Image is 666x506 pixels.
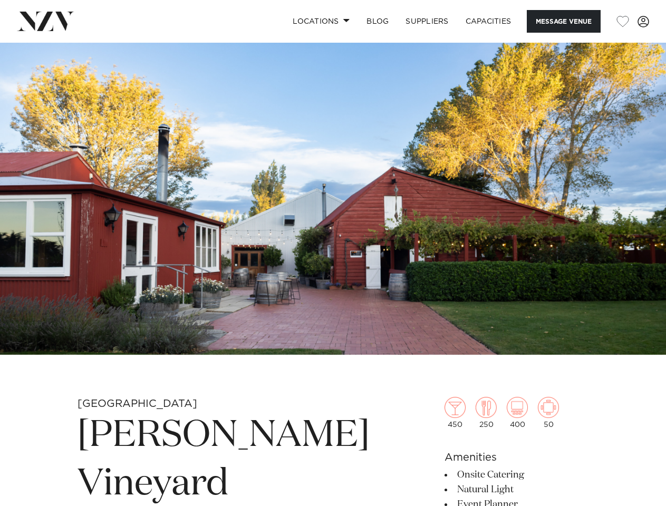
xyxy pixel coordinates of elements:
[538,397,559,429] div: 50
[527,10,601,33] button: Message Venue
[17,12,74,31] img: nzv-logo.png
[476,397,497,429] div: 250
[445,397,466,429] div: 450
[445,397,466,418] img: cocktail.png
[507,397,528,418] img: theatre.png
[358,10,397,33] a: BLOG
[538,397,559,418] img: meeting.png
[507,397,528,429] div: 400
[445,450,588,465] h6: Amenities
[284,10,358,33] a: Locations
[78,398,197,409] small: [GEOGRAPHIC_DATA]
[445,468,588,482] li: Onsite Catering
[397,10,457,33] a: SUPPLIERS
[457,10,520,33] a: Capacities
[476,397,497,418] img: dining.png
[445,482,588,497] li: Natural Light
